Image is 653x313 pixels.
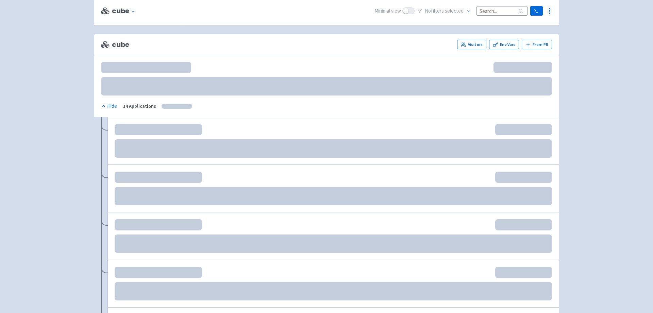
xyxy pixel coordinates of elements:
button: cube [112,7,138,15]
span: selected [445,7,464,14]
button: Hide [101,102,118,110]
div: Hide [101,102,117,110]
a: Env Vars [489,40,519,49]
span: No filter s [425,7,464,15]
input: Search... [476,6,528,15]
div: 14 Applications [123,102,156,110]
span: cube [101,41,129,49]
span: Minimal view [374,7,401,15]
a: Terminal [530,6,543,16]
button: From PR [522,40,552,49]
a: Visitors [457,40,486,49]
